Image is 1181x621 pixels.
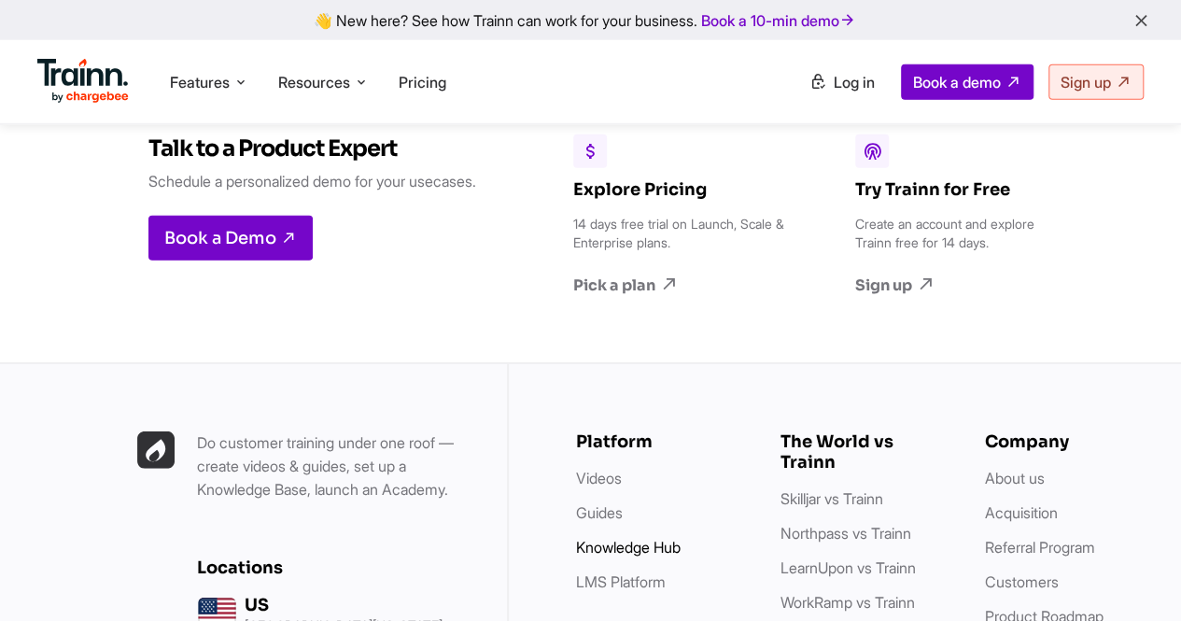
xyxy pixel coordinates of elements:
p: Do customer training under one roof — create videos & guides, set up a Knowledge Base, launch an ... [197,431,477,501]
a: Northpass vs Trainn [780,524,911,543]
a: Log in [798,65,886,99]
div: The World vs Trainn [780,431,948,473]
div: Locations [197,557,477,578]
img: Trainn Logo [37,59,129,104]
p: Schedule a personalized demo for your usecases. [148,170,476,193]
a: Skilljar vs Trainn [780,489,883,508]
a: Referral Program [984,538,1094,557]
span: Sign up [1061,73,1111,92]
a: Acquisition [984,503,1057,522]
a: Videos [576,469,622,487]
span: Log in [834,73,875,92]
div: 👋 New here? See how Trainn can work for your business. [11,11,1170,29]
a: Book a Demo [148,216,313,261]
span: Book a demo [913,73,1001,92]
a: Guides [576,503,623,522]
h3: Talk to a Product Expert [148,134,476,162]
a: Pricing [399,73,446,92]
span: Features [170,72,230,92]
a: Sign up [1048,64,1144,100]
a: Knowledge Hub [576,538,681,557]
div: Company [984,431,1151,452]
a: LMS Platform [576,572,666,591]
a: LearnUpon vs Trainn [780,558,916,577]
p: 14 days free trial on Launch, Scale & Enterprise plans. [573,215,788,252]
a: Sign up [855,275,1070,295]
span: Resources [278,72,350,92]
a: Pick a plan [573,275,788,295]
h3: Try Trainn for Free [855,179,1070,200]
p: Create an account and explore Trainn free for 14 days. [855,215,1070,252]
a: About us [984,469,1044,487]
div: Platform [576,431,743,452]
h3: Explore Pricing [573,179,788,200]
a: Book a demo [901,64,1033,100]
a: Customers [984,572,1058,591]
a: Book a 10-min demo [697,7,860,34]
a: WorkRamp vs Trainn [780,593,915,612]
div: US [245,595,443,615]
img: Trainn | everything under one roof [137,431,175,469]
